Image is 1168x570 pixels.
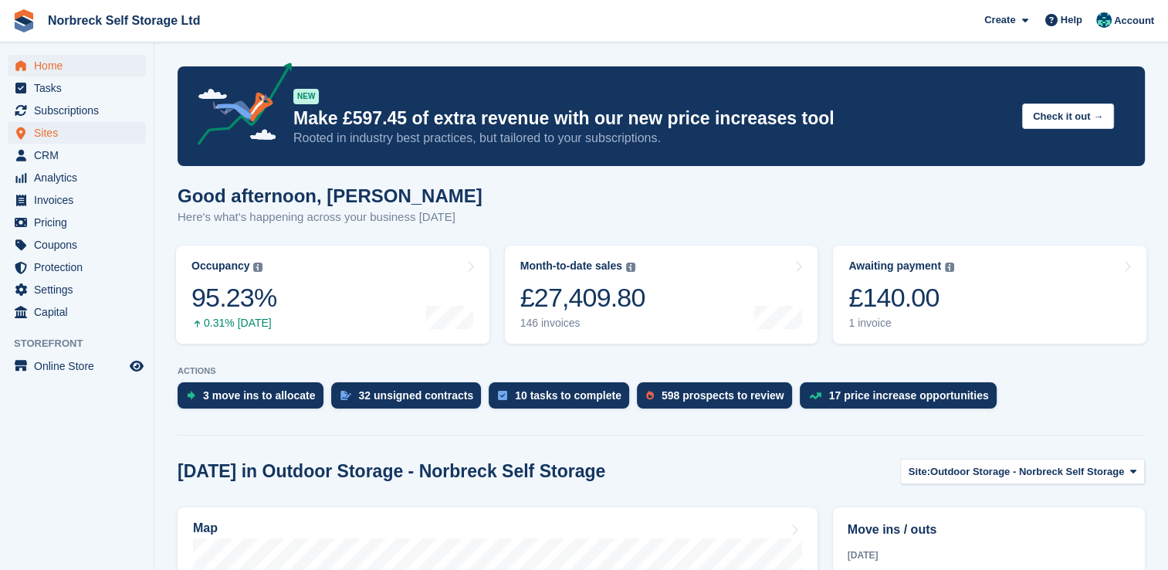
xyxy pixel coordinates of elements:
[34,212,127,233] span: Pricing
[489,382,637,416] a: 10 tasks to complete
[520,317,645,330] div: 146 invoices
[178,366,1145,376] p: ACTIONS
[34,301,127,323] span: Capital
[498,391,507,400] img: task-75834270c22a3079a89374b754ae025e5fb1db73e45f91037f5363f120a921f8.svg
[34,189,127,211] span: Invoices
[930,464,1124,480] span: Outdoor Storage - Norbreck Self Storage
[900,459,1145,484] button: Site: Outdoor Storage - Norbreck Self Storage
[203,389,316,402] div: 3 move ins to allocate
[515,389,621,402] div: 10 tasks to complete
[848,521,1130,539] h2: Move ins / outs
[8,301,146,323] a: menu
[42,8,206,33] a: Norbreck Self Storage Ltd
[848,548,1130,562] div: [DATE]
[293,89,319,104] div: NEW
[662,389,784,402] div: 598 prospects to review
[178,209,482,226] p: Here's what's happening across your business [DATE]
[34,100,127,121] span: Subscriptions
[176,246,489,344] a: Occupancy 95.23% 0.31% [DATE]
[8,189,146,211] a: menu
[331,382,489,416] a: 32 unsigned contracts
[8,256,146,278] a: menu
[8,100,146,121] a: menu
[829,389,989,402] div: 17 price increase opportunities
[8,144,146,166] a: menu
[293,107,1010,130] p: Make £597.45 of extra revenue with our new price increases tool
[253,263,262,272] img: icon-info-grey-7440780725fd019a000dd9b08b2336e03edf1995a4989e88bcd33f0948082b44.svg
[945,263,954,272] img: icon-info-grey-7440780725fd019a000dd9b08b2336e03edf1995a4989e88bcd33f0948082b44.svg
[359,389,474,402] div: 32 unsigned contracts
[646,391,654,400] img: prospect-51fa495bee0391a8d652442698ab0144808aea92771e9ea1ae160a38d050c398.svg
[34,234,127,256] span: Coupons
[1114,13,1154,29] span: Account
[14,336,154,351] span: Storefront
[505,246,818,344] a: Month-to-date sales £27,409.80 146 invoices
[34,144,127,166] span: CRM
[637,382,800,416] a: 598 prospects to review
[626,263,635,272] img: icon-info-grey-7440780725fd019a000dd9b08b2336e03edf1995a4989e88bcd33f0948082b44.svg
[193,521,218,535] h2: Map
[185,63,293,151] img: price-adjustments-announcement-icon-8257ccfd72463d97f412b2fc003d46551f7dbcb40ab6d574587a9cd5c0d94...
[34,55,127,76] span: Home
[191,317,276,330] div: 0.31% [DATE]
[800,382,1004,416] a: 17 price increase opportunities
[178,382,331,416] a: 3 move ins to allocate
[8,234,146,256] a: menu
[12,9,36,32] img: stora-icon-8386f47178a22dfd0bd8f6a31ec36ba5ce8667c1dd55bd0f319d3a0aa187defe.svg
[8,355,146,377] a: menu
[848,260,941,273] div: Awaiting payment
[1022,103,1114,129] button: Check it out →
[848,282,954,314] div: £140.00
[8,55,146,76] a: menu
[8,167,146,188] a: menu
[34,355,127,377] span: Online Store
[833,246,1146,344] a: Awaiting payment £140.00 1 invoice
[34,77,127,99] span: Tasks
[520,260,622,273] div: Month-to-date sales
[187,391,195,400] img: move_ins_to_allocate_icon-fdf77a2bb77ea45bf5b3d319d69a93e2d87916cf1d5bf7949dd705db3b84f3ca.svg
[8,77,146,99] a: menu
[293,130,1010,147] p: Rooted in industry best practices, but tailored to your subscriptions.
[178,461,605,482] h2: [DATE] in Outdoor Storage - Norbreck Self Storage
[984,12,1015,28] span: Create
[520,282,645,314] div: £27,409.80
[1096,12,1112,28] img: Sally King
[127,357,146,375] a: Preview store
[340,391,351,400] img: contract_signature_icon-13c848040528278c33f63329250d36e43548de30e8caae1d1a13099fd9432cc5.svg
[848,317,954,330] div: 1 invoice
[809,392,821,399] img: price_increase_opportunities-93ffe204e8149a01c8c9dc8f82e8f89637d9d84a8eef4429ea346261dce0b2c0.svg
[34,167,127,188] span: Analytics
[34,256,127,278] span: Protection
[34,279,127,300] span: Settings
[909,464,930,480] span: Site:
[1061,12,1082,28] span: Help
[8,122,146,144] a: menu
[34,122,127,144] span: Sites
[191,282,276,314] div: 95.23%
[8,212,146,233] a: menu
[8,279,146,300] a: menu
[191,260,249,273] div: Occupancy
[178,185,482,206] h1: Good afternoon, [PERSON_NAME]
